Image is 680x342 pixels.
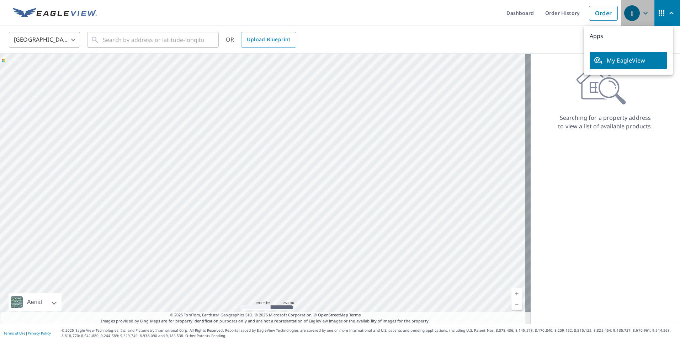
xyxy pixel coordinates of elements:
[589,6,618,21] a: Order
[558,113,653,130] p: Searching for a property address to view a list of available products.
[349,312,361,317] a: Terms
[624,5,640,21] div: JJ
[25,293,44,311] div: Aerial
[4,331,26,336] a: Terms of Use
[590,52,667,69] a: My EagleView
[170,312,361,318] span: © 2025 TomTom, Earthstar Geographics SIO, © 2025 Microsoft Corporation, ©
[594,56,663,65] span: My EagleView
[511,299,522,310] a: Current Level 5, Zoom Out
[584,26,673,46] p: Apps
[9,30,80,50] div: [GEOGRAPHIC_DATA]
[511,288,522,299] a: Current Level 5, Zoom In
[4,331,51,335] p: |
[62,328,676,338] p: © 2025 Eagle View Technologies, Inc. and Pictometry International Corp. All Rights Reserved. Repo...
[103,30,204,50] input: Search by address or latitude-longitude
[241,32,296,48] a: Upload Blueprint
[247,35,290,44] span: Upload Blueprint
[28,331,51,336] a: Privacy Policy
[318,312,348,317] a: OpenStreetMap
[13,8,97,18] img: EV Logo
[9,293,62,311] div: Aerial
[226,32,296,48] div: OR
